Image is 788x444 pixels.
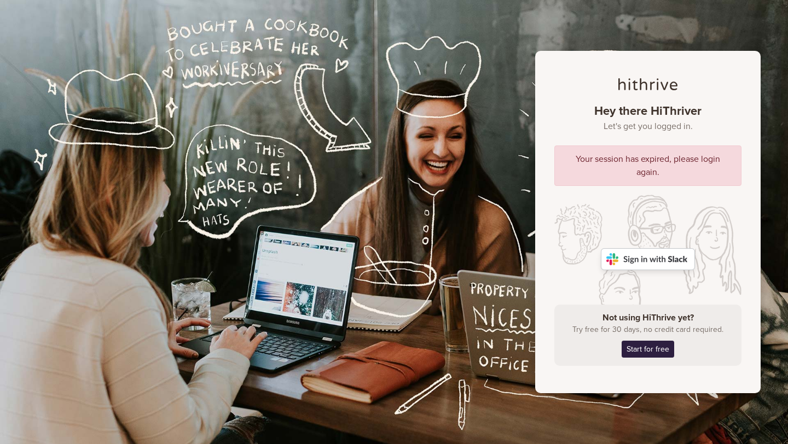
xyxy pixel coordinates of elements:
small: Let's get you logged in. [554,121,741,132]
span: Help [25,8,48,17]
h4: Not using HiThrive yet? [563,313,733,323]
img: Sign in with Slack [601,248,695,270]
a: Start for free [622,341,674,358]
h1: Hey there HiThriver [554,104,741,132]
div: Your session has expired, please login again. [554,145,741,186]
img: hithrive-logo-dark.4eb238aa.svg [618,78,677,90]
p: Try free for 30 days, no credit card required. [563,324,733,335]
